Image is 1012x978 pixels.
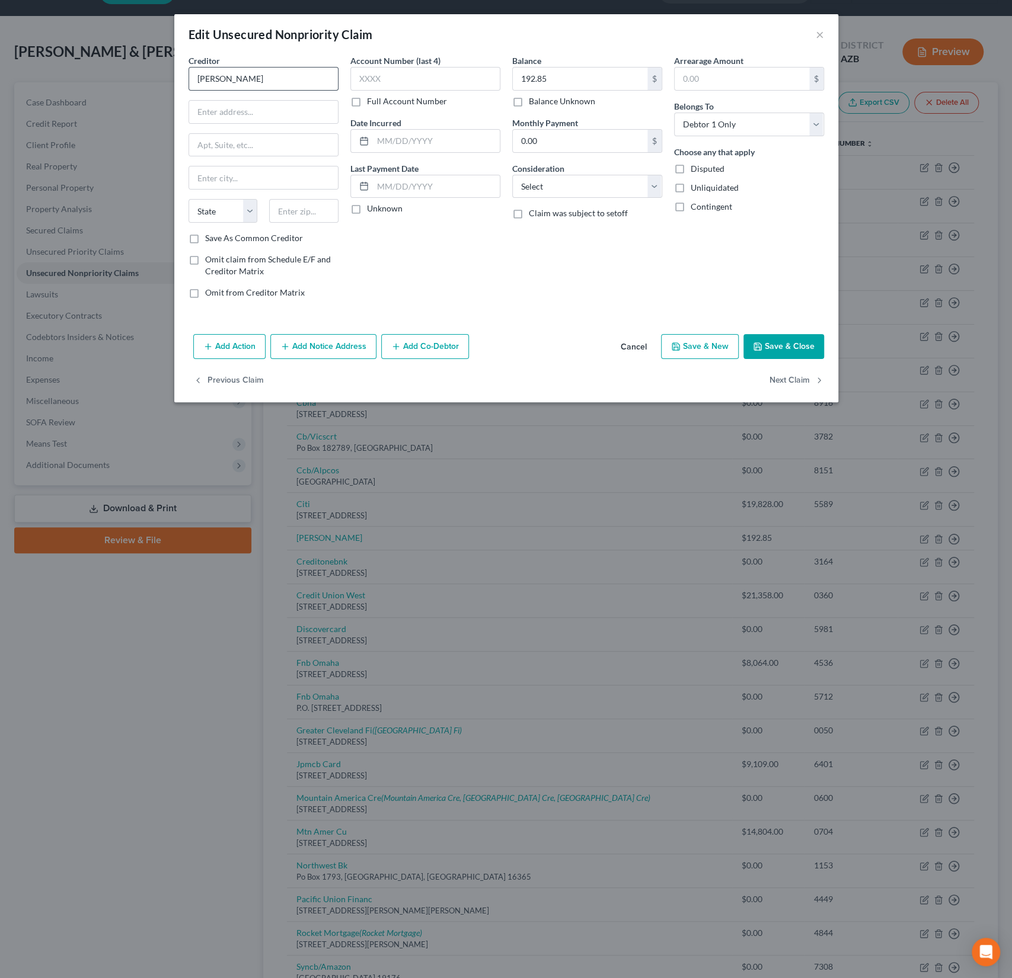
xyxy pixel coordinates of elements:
[972,938,1000,966] div: Open Intercom Messenger
[205,232,303,244] label: Save As Common Creditor
[513,68,647,90] input: 0.00
[512,162,564,175] label: Consideration
[205,254,331,276] span: Omit claim from Schedule E/F and Creditor Matrix
[193,368,264,393] button: Previous Claim
[350,162,419,175] label: Last Payment Date
[691,201,732,211] span: Contingent
[770,368,824,393] button: Next Claim
[193,334,266,359] button: Add Action
[691,163,724,174] span: Disputed
[512,117,578,129] label: Monthly Payment
[350,67,500,91] input: XXXX
[367,203,403,214] label: Unknown
[529,95,595,107] label: Balance Unknown
[189,101,338,123] input: Enter address...
[513,130,647,152] input: 0.00
[189,166,338,189] input: Enter city...
[189,56,220,66] span: Creditor
[647,130,662,152] div: $
[809,68,823,90] div: $
[270,334,376,359] button: Add Notice Address
[674,54,743,67] label: Arrearage Amount
[189,67,339,91] input: Search creditor by name...
[189,134,338,156] input: Apt, Suite, etc...
[816,27,824,41] button: ×
[381,334,469,359] button: Add Co-Debtor
[675,68,809,90] input: 0.00
[205,287,305,297] span: Omit from Creditor Matrix
[647,68,662,90] div: $
[691,182,739,193] span: Unliquidated
[529,208,628,218] span: Claim was subject to setoff
[661,334,739,359] button: Save & New
[611,335,656,359] button: Cancel
[512,54,541,67] label: Balance
[269,199,339,223] input: Enter zip...
[350,54,440,67] label: Account Number (last 4)
[743,334,824,359] button: Save & Close
[189,26,373,43] div: Edit Unsecured Nonpriority Claim
[674,101,714,111] span: Belongs To
[373,130,500,152] input: MM/DD/YYYY
[373,175,500,198] input: MM/DD/YYYY
[350,117,401,129] label: Date Incurred
[367,95,447,107] label: Full Account Number
[674,146,755,158] label: Choose any that apply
